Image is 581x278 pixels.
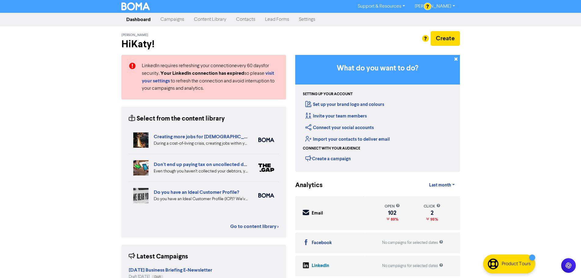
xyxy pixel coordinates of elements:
a: Creating more jobs for [DEMOGRAPHIC_DATA] workers [154,134,279,140]
a: Contacts [231,13,260,26]
h2: Hi Katy ! [121,38,286,50]
div: LinkedIn [312,262,329,269]
div: open [385,204,400,209]
div: No campaigns for selected dates [382,240,443,246]
a: Don't end up paying tax on uncollected debtors! [154,161,260,168]
a: Import your contacts to deliver email [305,136,390,142]
img: boma [258,193,274,198]
div: Latest Campaigns [129,252,188,262]
div: Do you have an Ideal Customer Profile (ICP)? We’ve got advice on five key elements to include in ... [154,196,249,202]
a: Do you have an Ideal Customer Profile? [154,189,239,195]
div: 102 [385,211,400,215]
button: Create [431,31,460,46]
iframe: Chat Widget [504,212,581,278]
span: Last month [429,182,451,188]
img: BOMA Logo [121,2,150,10]
div: Select from the content library [129,114,225,124]
div: Facebook [312,240,332,247]
a: Support & Resources [353,2,410,11]
div: LinkedIn requires refreshing your connection every 60 days for security. so please to refresh the... [137,62,283,92]
div: No campaigns for selected dates [382,263,443,269]
a: Settings [294,13,320,26]
div: 2 [424,211,440,215]
div: Setting up your account [303,92,353,97]
a: [PERSON_NAME] [410,2,460,11]
div: Connect with your audience [303,146,360,151]
div: Create a campaign [305,154,351,163]
img: thegap [258,164,274,172]
span: [PERSON_NAME] [121,33,148,37]
a: Dashboard [121,13,156,26]
a: visit your settings [142,71,274,84]
a: Connect your social accounts [305,125,374,131]
a: Campaigns [156,13,189,26]
div: During a cost-of-living crisis, creating jobs within your local community is one of the most impo... [154,140,249,147]
div: Analytics [295,181,315,190]
a: Lead Forms [260,13,294,26]
h3: What do you want to do? [304,64,451,73]
strong: Your LinkedIn connection has expired [160,70,244,76]
a: [DATE] Business Briefing E-Newsletter [129,268,212,273]
div: Getting Started in BOMA [295,55,460,172]
span: 95% [429,217,438,222]
div: Email [312,210,323,217]
img: boma [258,138,274,142]
span: 89% [389,217,398,222]
a: Content Library [189,13,231,26]
a: Go to content library > [230,223,279,230]
a: Last month [424,179,460,191]
div: Even though you haven’t collected your debtors, you still have to pay tax on them. This is becaus... [154,168,249,175]
a: Invite your team members [305,113,367,119]
a: Set up your brand logo and colours [305,102,384,107]
strong: [DATE] Business Briefing E-Newsletter [129,267,212,273]
div: click [424,204,440,209]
